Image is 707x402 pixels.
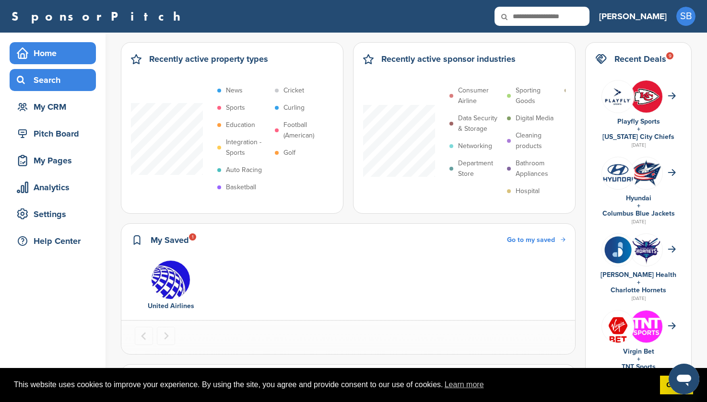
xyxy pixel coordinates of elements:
[602,162,634,184] img: Screen shot 2016 08 15 at 1.23.01 pm
[637,202,640,210] a: +
[599,6,667,27] a: [PERSON_NAME]
[149,52,268,66] h2: Recently active property types
[226,120,255,130] p: Education
[602,209,675,218] a: Columbus Blue Jackets
[283,85,304,96] p: Cricket
[602,133,674,141] a: [US_STATE] City Chiefs
[10,42,96,64] a: Home
[626,194,651,202] a: Hyundai
[140,301,202,311] div: United Airlines
[458,85,502,106] p: Consumer Airline
[10,230,96,252] a: Help Center
[14,125,96,142] div: Pitch Board
[10,149,96,172] a: My Pages
[516,130,560,151] p: Cleaning products
[12,10,187,23] a: SponsorPitch
[676,7,695,26] span: SB
[602,234,634,266] img: Cap rx logo
[226,182,256,193] p: Basketball
[14,71,96,89] div: Search
[602,310,634,349] img: Images (26)
[614,52,666,66] h2: Recent Deals
[595,218,682,226] div: [DATE]
[595,294,682,303] div: [DATE]
[226,137,270,158] p: Integration - Sports
[151,233,189,247] h2: My Saved
[14,232,96,250] div: Help Center
[516,85,560,106] p: Sporting Goods
[140,260,202,312] a: 6exslf13 400x400 United Airlines
[507,235,566,245] a: Go to my saved
[10,203,96,225] a: Settings
[630,234,662,265] img: Open uri20141112 64162 gkv2an?1415811476
[14,179,96,196] div: Analytics
[637,125,640,133] a: +
[10,69,96,91] a: Search
[14,98,96,115] div: My CRM
[226,103,245,113] p: Sports
[601,271,676,279] a: [PERSON_NAME] Health
[623,347,654,356] a: Virgin Bet
[151,260,190,299] img: 6exslf13 400x400
[630,80,662,113] img: Tbqh4hox 400x400
[14,152,96,169] div: My Pages
[669,364,699,394] iframe: Button to launch messaging window
[10,176,96,198] a: Analytics
[283,148,295,158] p: Golf
[189,233,196,241] div: 1
[630,159,662,187] img: Open uri20141112 64162 6w5wq4?1415811489
[10,96,96,118] a: My CRM
[660,376,693,395] a: dismiss cookie message
[458,158,502,179] p: Department Store
[617,117,660,126] a: Playfly Sports
[622,363,656,371] a: TNT Sports
[637,355,640,363] a: +
[516,186,540,196] p: Hospital
[599,10,667,23] h3: [PERSON_NAME]
[458,113,502,134] p: Data Security & Storage
[611,286,666,294] a: Charlotte Hornets
[283,103,305,113] p: Curling
[135,260,207,312] div: 1 of 1
[630,310,662,343] img: Qiv8dqs7 400x400
[226,85,243,96] p: News
[381,52,516,66] h2: Recently active sponsor industries
[443,378,485,392] a: learn more about cookies
[458,141,492,151] p: Networking
[226,165,262,175] p: Auto Racing
[14,206,96,223] div: Settings
[135,327,153,345] button: Previous slide
[14,378,652,392] span: This website uses cookies to improve your experience. By using the site, you agree and provide co...
[602,80,634,113] img: P2pgsm4u 400x400
[516,113,554,124] p: Digital Media
[14,45,96,62] div: Home
[637,278,640,287] a: +
[507,236,555,244] span: Go to my saved
[595,141,682,149] div: [DATE]
[10,123,96,145] a: Pitch Board
[157,327,175,345] button: Next slide
[516,158,560,179] p: Bathroom Appliances
[283,120,328,141] p: Football (American)
[666,52,673,59] div: 9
